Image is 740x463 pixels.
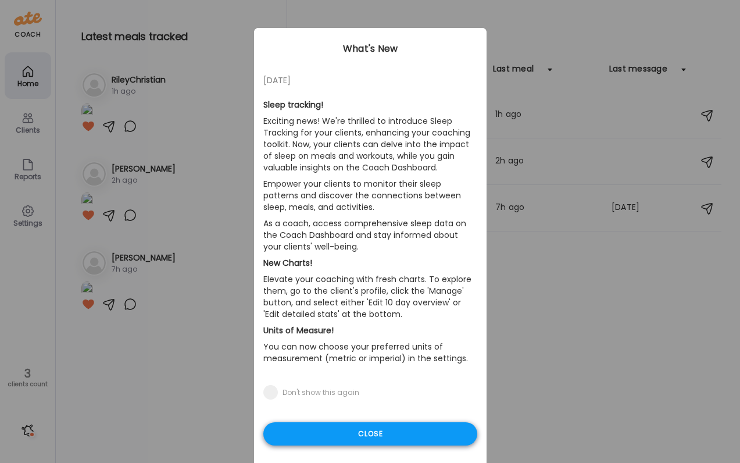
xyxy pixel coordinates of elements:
[263,113,477,176] p: Exciting news! We're thrilled to introduce Sleep Tracking for your clients, enhancing your coachi...
[263,422,477,446] div: Close
[263,271,477,322] p: Elevate your coaching with fresh charts. To explore them, go to the client's profile, click the '...
[254,42,487,56] div: What's New
[283,388,359,397] div: Don't show this again
[263,73,477,87] div: [DATE]
[263,339,477,366] p: You can now choose your preferred units of measurement (metric or imperial) in the settings.
[263,215,477,255] p: As a coach, access comprehensive sleep data on the Coach Dashboard and stay informed about your c...
[263,257,312,269] b: New Charts!
[263,176,477,215] p: Empower your clients to monitor their sleep patterns and discover the connections between sleep, ...
[263,99,323,111] b: Sleep tracking!
[263,325,334,336] b: Units of Measure!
